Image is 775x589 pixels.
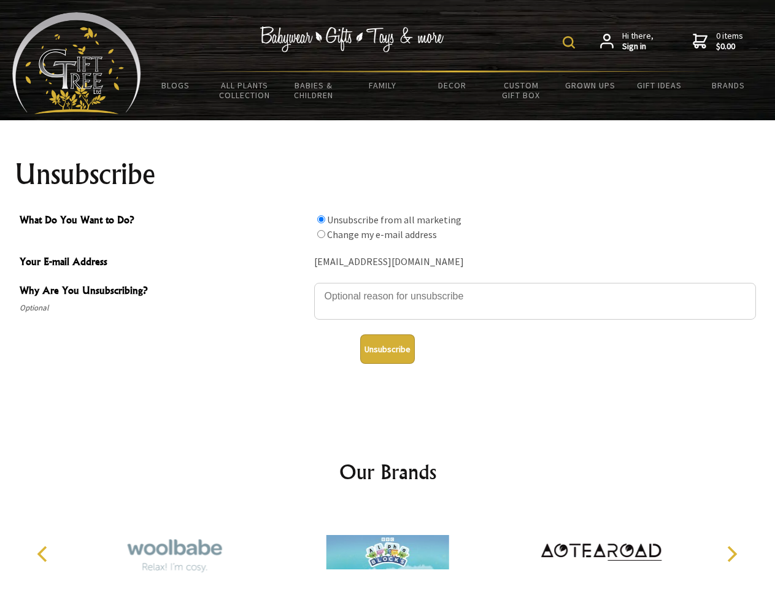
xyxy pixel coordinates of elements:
a: Custom Gift Box [487,72,556,108]
a: Grown Ups [555,72,625,98]
a: All Plants Collection [210,72,280,108]
a: Gift Ideas [625,72,694,98]
textarea: Why Are You Unsubscribing? [314,283,756,320]
a: Babies & Children [279,72,349,108]
strong: $0.00 [716,41,743,52]
span: Why Are You Unsubscribing? [20,283,308,301]
img: Babyware - Gifts - Toys and more... [12,12,141,114]
input: What Do You Want to Do? [317,230,325,238]
div: [EMAIL_ADDRESS][DOMAIN_NAME] [314,253,756,272]
input: What Do You Want to Do? [317,215,325,223]
span: 0 items [716,30,743,52]
h1: Unsubscribe [15,160,761,189]
label: Unsubscribe from all marketing [327,214,461,226]
label: Change my e-mail address [327,228,437,241]
span: Your E-mail Address [20,254,308,272]
a: Decor [417,72,487,98]
a: Family [349,72,418,98]
a: Brands [694,72,763,98]
span: Hi there, [622,31,654,52]
a: Hi there,Sign in [600,31,654,52]
strong: Sign in [622,41,654,52]
button: Previous [31,541,58,568]
span: Optional [20,301,308,315]
img: Babywear - Gifts - Toys & more [260,26,444,52]
img: product search [563,36,575,48]
button: Unsubscribe [360,334,415,364]
a: 0 items$0.00 [693,31,743,52]
h2: Our Brands [25,457,751,487]
span: What Do You Want to Do? [20,212,308,230]
button: Next [718,541,745,568]
a: BLOGS [141,72,210,98]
